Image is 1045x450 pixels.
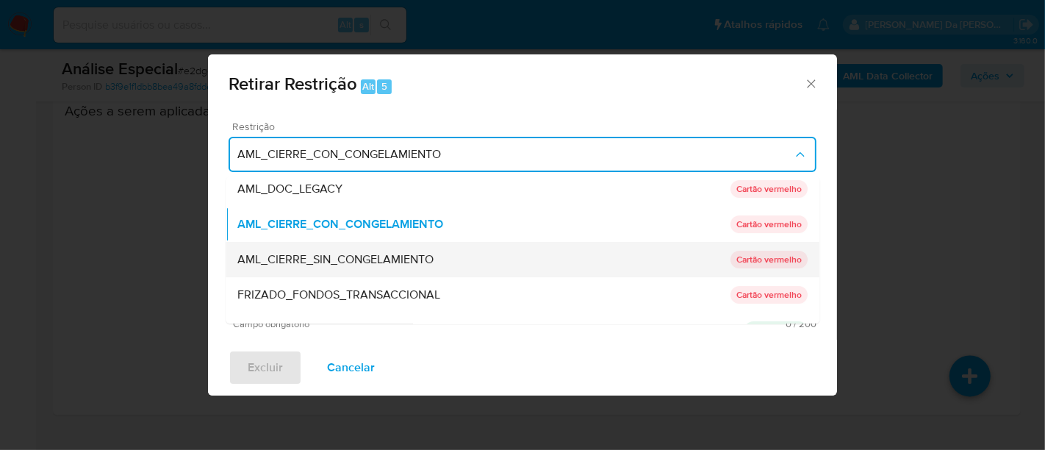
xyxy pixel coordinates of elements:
[525,319,816,329] span: Máximo de 200 caracteres
[327,351,375,384] span: Cancelar
[233,319,525,329] span: Campo obrigatório
[237,287,440,302] span: FRIZADO_FONDOS_TRANSACCIONAL
[237,182,342,196] span: AML_DOC_LEGACY
[229,71,357,96] span: Retirar Restrição
[229,137,816,172] button: Restriction
[730,215,808,233] p: Cartão vermelho
[730,180,808,198] p: Cartão vermelho
[744,321,808,339] p: Cartão Verde
[381,79,387,93] span: 5
[237,217,443,232] span: AML_CIERRE_CON_CONGELAMIENTO
[730,286,808,304] p: Cartão vermelho
[804,76,817,90] button: Fechar a janela
[730,251,808,268] p: Cartão vermelho
[232,121,820,132] span: Restrição
[237,252,434,267] span: AML_CIERRE_SIN_CONGELAMIENTO
[362,79,374,93] span: Alt
[308,350,394,385] button: Cancelar
[237,147,793,162] span: AML_CIERRE_CON_CONGELAMIENTO
[237,323,486,337] span: REFUERZO_SOLICITUD_DE_DOCUMENTACION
